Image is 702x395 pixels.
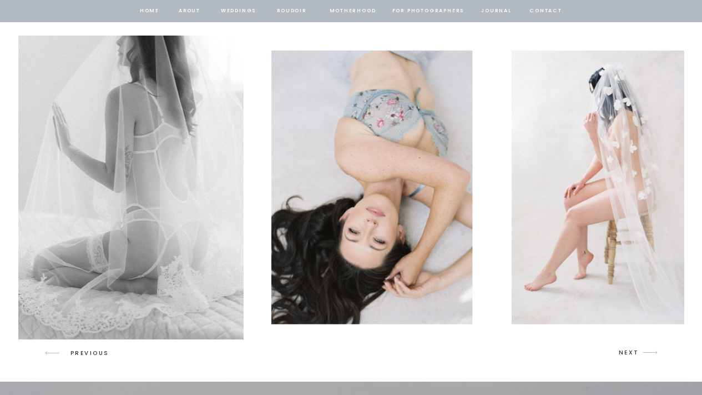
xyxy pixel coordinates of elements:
a: journal [479,6,514,16]
p: PREVIOUS [70,348,113,358]
a: BOUDOIR [276,6,308,16]
p: NEXT [619,348,640,358]
a: contact [528,6,564,16]
img: black and white photo of woman under bridal veil in a white lingerie set moves hand out in seattl... [16,36,243,339]
a: for photographers [392,6,464,16]
a: home [139,6,160,16]
img: Woman looks at camera while lying on the floor in floral lingerie a portrait taken by seattle bou... [271,51,472,324]
a: Weddings [220,6,257,16]
a: about [178,6,201,16]
a: Motherhood [330,6,376,16]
